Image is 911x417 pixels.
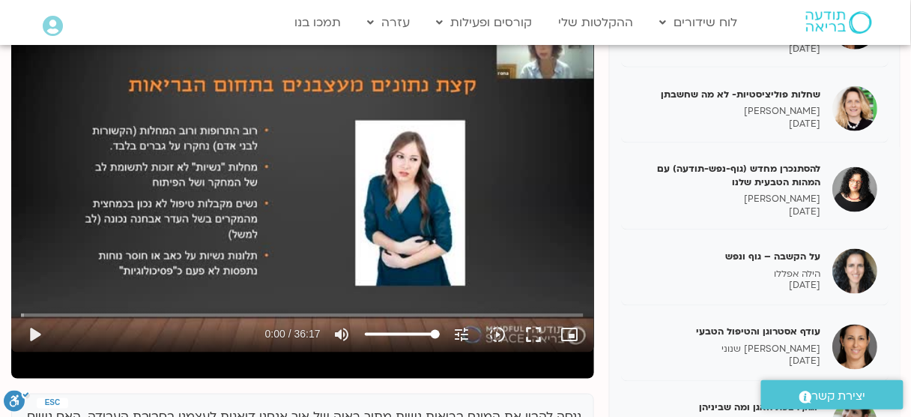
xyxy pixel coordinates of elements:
span: יצירת קשר [812,386,866,406]
p: [DATE] [632,118,821,130]
h5: להסתנכרן מחדש (גוף-נפש-תודעה) עם המהות הטבעית שלנו [632,162,821,189]
h5: יוגה, רצפת האגן ומה שביניהן [632,401,821,415]
p: [DATE] [632,43,821,55]
h5: שחלות פוליציסטיות- לא מה שחשבתן [632,88,821,101]
a: לוח שידורים [653,8,745,37]
img: שחלות פוליציסטיות- לא מה שחשבתן [832,86,877,131]
a: קורסים ופעילות [429,8,540,37]
img: להסתנכרן מחדש (גוף-נפש-תודעה) עם המהות הטבעית שלנו [832,167,877,212]
a: תמכו בנו [288,8,349,37]
img: תודעה בריאה [806,11,872,34]
p: [PERSON_NAME] שנוני [632,343,821,356]
p: [DATE] [632,355,821,368]
p: [PERSON_NAME] [632,105,821,118]
a: עזרה [360,8,418,37]
h5: עודף אסטרוגן והטיפול הטבעי [632,325,821,339]
img: עודף אסטרוגן והטיפול הטבעי [832,325,877,370]
p: הילה אפללו [632,268,821,280]
h5: על הקשבה – גוף ונפש [632,250,821,263]
a: יצירת קשר [761,380,904,409]
p: [PERSON_NAME] [632,193,821,205]
p: [DATE] [632,205,821,218]
a: ההקלטות שלי [551,8,641,37]
img: על הקשבה – גוף ונפש [832,249,877,294]
p: [DATE] [632,280,821,292]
